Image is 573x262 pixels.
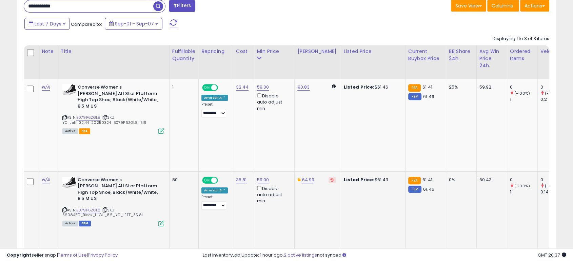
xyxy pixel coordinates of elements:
div: 0 [510,177,537,183]
button: Sep-01 - Sep-07 [105,18,162,30]
span: 61.46 [423,186,434,192]
small: (-100%) [514,183,530,189]
b: Listed Price: [344,176,375,183]
small: (-100%) [545,183,560,189]
span: OFF [217,177,228,183]
div: Ordered Items [510,48,535,62]
div: ASIN: [62,84,164,133]
div: Amazon AI * [201,187,228,193]
div: 0 [540,84,568,90]
div: 0 [540,177,568,183]
a: 35.81 [236,176,247,183]
a: 32.44 [236,84,249,91]
span: FBM [79,221,91,226]
span: OFF [217,85,228,91]
div: Disable auto adjust min [257,185,289,204]
span: 61.46 [423,93,434,100]
div: Repricing [201,48,230,55]
div: Min Price [257,48,292,55]
div: Note [42,48,55,55]
div: 59.92 [479,84,502,90]
img: 31wTApcszpL._SL40_.jpg [62,177,76,188]
a: 90.83 [297,84,310,91]
a: 59.00 [257,84,269,91]
small: FBA [408,177,421,184]
b: Listed Price: [344,84,375,90]
span: ON [203,177,211,183]
a: Privacy Policy [88,252,118,258]
span: 61.41 [422,176,432,183]
a: Terms of Use [58,252,87,258]
span: | SKU: 560845C_Black_HIGH_8.5_YC_JEFF_35.81 [62,207,143,218]
div: Velocity [540,48,565,55]
div: Avg Win Price 24h. [479,48,504,69]
span: | SKU: YC_Jeff_32.44_20250324_B079P6ZGL8_516 [62,115,146,125]
img: 31wTApcszpL._SL40_.jpg [62,84,76,95]
a: B079P6ZGL8 [76,207,101,213]
div: 1 [510,189,537,195]
span: 2025-09-15 20:37 GMT [538,252,566,258]
small: FBA [408,84,421,92]
div: 25% [449,84,471,90]
span: All listings currently available for purchase on Amazon [62,128,78,134]
span: 61.41 [422,84,432,90]
div: 0.2 [540,96,568,102]
div: Current Buybox Price [408,48,443,62]
a: 2 active listings [284,252,317,258]
div: ASIN: [62,177,164,226]
div: Last InventoryLab Update: 1 hour ago, not synced. [203,252,567,259]
div: [PERSON_NAME] [297,48,338,55]
button: Last 7 Days [24,18,70,30]
div: BB Share 24h. [449,48,474,62]
a: B079P6ZGL8 [76,115,101,120]
span: ON [203,85,211,91]
span: Compared to: [71,21,102,27]
div: Displaying 1 to 3 of 3 items [493,36,549,42]
div: $61.43 [344,177,400,183]
span: All listings currently available for purchase on Amazon [62,221,78,226]
div: 1 [172,84,193,90]
span: FBA [79,128,91,134]
small: (-100%) [514,91,530,96]
span: Columns [492,2,513,9]
div: Amazon AI * [201,95,228,101]
div: 60.43 [479,177,502,183]
div: $61.46 [344,84,400,90]
b: Converse Women's [PERSON_NAME] All Star Platform High Top Shoe, Black/White/White, 8.5 M US [78,177,160,204]
small: FBM [408,186,421,193]
div: 0 [510,84,537,90]
div: Cost [236,48,251,55]
div: 80 [172,177,193,183]
a: N/A [42,84,50,91]
small: (-100%) [545,91,560,96]
div: seller snap | | [7,252,118,259]
span: Last 7 Days [35,20,61,27]
a: 59.00 [257,176,269,183]
strong: Copyright [7,252,32,258]
b: Converse Women's [PERSON_NAME] All Star Platform High Top Shoe, Black/White/White, 8.5 M US [78,84,160,111]
div: 1 [510,96,537,102]
small: FBM [408,93,421,100]
div: Fulfillable Quantity [172,48,196,62]
a: N/A [42,176,50,183]
div: Title [61,48,166,55]
div: Listed Price [344,48,402,55]
div: Disable auto adjust min [257,92,289,112]
a: 64.99 [302,176,315,183]
span: Sep-01 - Sep-07 [115,20,154,27]
div: 0.14 [540,189,568,195]
div: 0% [449,177,471,183]
div: Preset: [201,195,228,210]
div: Preset: [201,102,228,117]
